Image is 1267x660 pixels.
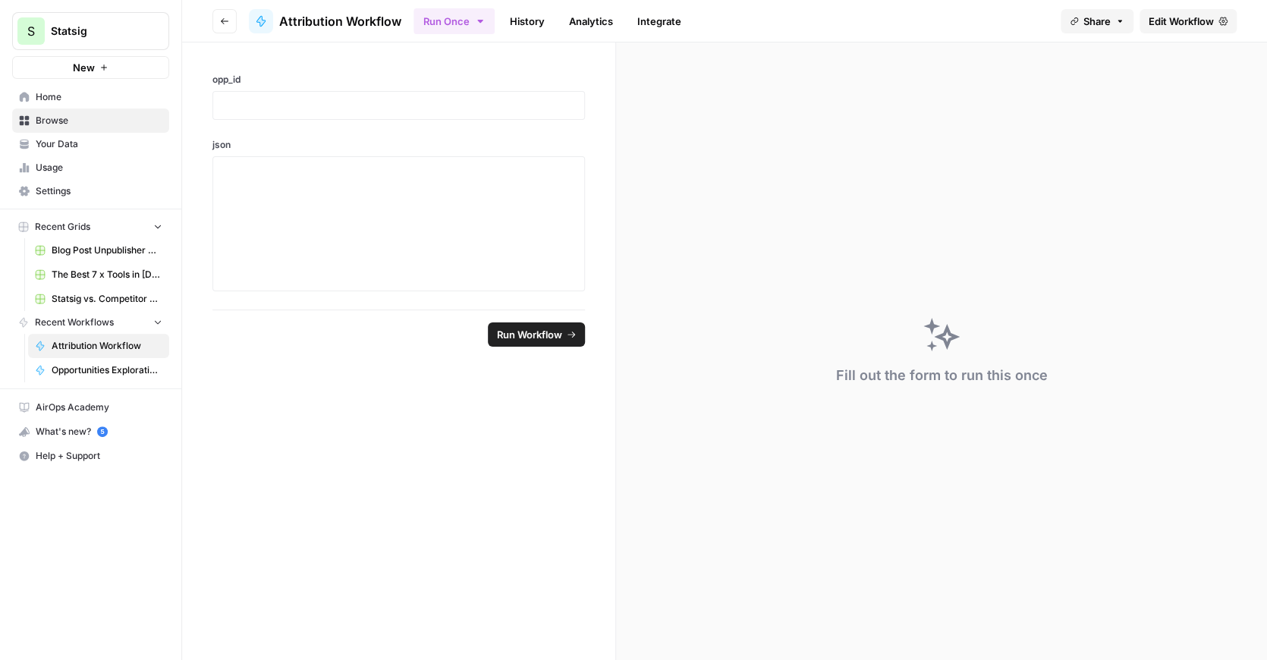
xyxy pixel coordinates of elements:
[12,156,169,180] a: Usage
[28,238,169,262] a: Blog Post Unpublisher Grid (master)
[35,316,114,329] span: Recent Workflows
[12,311,169,334] button: Recent Workflows
[27,22,35,40] span: S
[249,9,401,33] a: Attribution Workflow
[413,8,495,34] button: Run Once
[212,73,585,86] label: opp_id
[501,9,554,33] a: History
[36,114,162,127] span: Browse
[212,138,585,152] label: json
[36,401,162,414] span: AirOps Academy
[100,428,104,435] text: 5
[12,56,169,79] button: New
[12,12,169,50] button: Workspace: Statsig
[36,184,162,198] span: Settings
[628,9,690,33] a: Integrate
[51,24,143,39] span: Statsig
[36,137,162,151] span: Your Data
[12,444,169,468] button: Help + Support
[1149,14,1214,29] span: Edit Workflow
[488,322,585,347] button: Run Workflow
[52,363,162,377] span: Opportunities Exploration Workflow
[52,244,162,257] span: Blog Post Unpublisher Grid (master)
[73,60,95,75] span: New
[12,420,169,444] button: What's new? 5
[35,220,90,234] span: Recent Grids
[12,395,169,420] a: AirOps Academy
[97,426,108,437] a: 5
[1140,9,1237,33] a: Edit Workflow
[52,339,162,353] span: Attribution Workflow
[52,292,162,306] span: Statsig vs. Competitor v2 Grid
[36,90,162,104] span: Home
[28,287,169,311] a: Statsig vs. Competitor v2 Grid
[836,365,1048,386] div: Fill out the form to run this once
[12,108,169,133] a: Browse
[36,161,162,174] span: Usage
[28,262,169,287] a: The Best 7 x Tools in [DATE] Grid
[13,420,168,443] div: What's new?
[497,327,562,342] span: Run Workflow
[1061,9,1133,33] button: Share
[560,9,622,33] a: Analytics
[36,449,162,463] span: Help + Support
[28,334,169,358] a: Attribution Workflow
[12,179,169,203] a: Settings
[28,358,169,382] a: Opportunities Exploration Workflow
[12,132,169,156] a: Your Data
[52,268,162,281] span: The Best 7 x Tools in [DATE] Grid
[279,12,401,30] span: Attribution Workflow
[12,85,169,109] a: Home
[1083,14,1111,29] span: Share
[12,215,169,238] button: Recent Grids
